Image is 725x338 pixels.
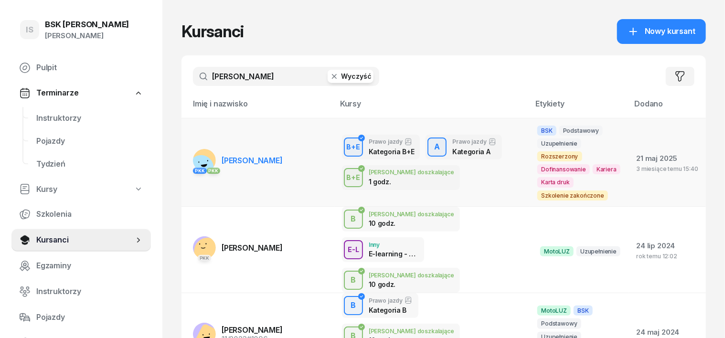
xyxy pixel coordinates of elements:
[369,178,418,186] div: 1 godz.
[369,211,454,217] div: [PERSON_NAME] doszkalające
[636,152,698,165] div: 21 maj 2025
[328,70,373,83] button: Wyczyść
[537,138,581,148] span: Uzupełnienie
[193,236,283,259] a: PKK[PERSON_NAME]
[344,296,363,315] button: B
[347,272,360,288] div: B
[369,242,418,248] div: Inny
[530,97,629,118] th: Etykiety
[26,26,33,34] span: IS
[36,260,143,272] span: Egzaminy
[344,243,363,255] div: E-L
[537,190,608,201] span: Szkolenie zakończone
[369,219,418,227] div: 10 godz.
[636,166,698,172] div: 3 miesiące temu 15:40
[11,82,151,104] a: Terminarze
[576,246,620,256] span: Uzupełnienie
[343,141,364,153] div: B+E
[369,138,414,146] div: Prawo jazdy
[36,183,57,196] span: Kursy
[29,107,151,130] a: Instruktorzy
[222,156,283,165] span: [PERSON_NAME]
[369,280,418,288] div: 10 godz.
[344,168,363,187] button: B+E
[36,87,78,99] span: Terminarze
[347,211,360,227] div: B
[198,255,212,261] div: PKK
[11,229,151,252] a: Kursanci
[369,272,454,278] div: [PERSON_NAME] doszkalające
[344,210,363,229] button: B
[452,148,496,156] div: Kategoria A
[11,280,151,303] a: Instruktorzy
[45,21,129,29] div: BSK [PERSON_NAME]
[193,149,283,172] a: PKKPKK[PERSON_NAME]
[36,285,143,298] span: Instruktorzy
[181,23,244,40] h1: Kursanci
[45,30,129,42] div: [PERSON_NAME]
[430,139,444,155] div: A
[636,240,698,252] div: 24 lip 2024
[369,169,454,175] div: [PERSON_NAME] doszkalające
[574,306,593,316] span: BSK
[29,153,151,176] a: Tydzień
[369,250,418,258] div: E-learning - 90 dni
[344,240,363,259] button: E-L
[540,246,574,256] span: MotoLUZ
[369,328,454,334] div: [PERSON_NAME] doszkalające
[617,19,706,44] a: Nowy kursant
[593,164,620,174] span: Kariera
[344,271,363,290] button: B
[369,148,414,156] div: Kategoria B+E
[343,171,364,183] div: B+E
[222,243,283,253] span: [PERSON_NAME]
[11,179,151,201] a: Kursy
[537,177,573,187] span: Karta druk
[369,306,412,314] div: Kategoria B
[207,168,221,174] div: PKK
[181,97,334,118] th: Imię i nazwisko
[193,168,207,174] div: PKK
[559,126,603,136] span: Podstawowy
[344,137,363,157] button: B+E
[222,325,283,335] span: [PERSON_NAME]
[537,151,582,161] span: Rozszerzony
[11,56,151,79] a: Pulpit
[347,297,360,314] div: B
[427,137,447,157] button: A
[452,138,496,146] div: Prawo jazdy
[29,130,151,153] a: Pojazdy
[36,208,143,221] span: Szkolenia
[334,97,530,118] th: Kursy
[193,67,379,86] input: Szukaj
[369,296,412,304] div: Prawo jazdy
[11,254,151,277] a: Egzaminy
[11,306,151,329] a: Pojazdy
[636,253,698,259] div: rok temu 12:02
[36,158,143,170] span: Tydzień
[537,306,571,316] span: MotoLUZ
[537,318,581,328] span: Podstawowy
[629,97,706,118] th: Dodano
[36,112,143,125] span: Instruktorzy
[36,234,134,246] span: Kursanci
[11,203,151,226] a: Szkolenia
[36,62,143,74] span: Pulpit
[36,311,143,324] span: Pojazdy
[645,25,695,38] span: Nowy kursant
[36,135,143,148] span: Pojazdy
[537,126,556,136] span: BSK
[537,164,590,174] span: Dofinansowanie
